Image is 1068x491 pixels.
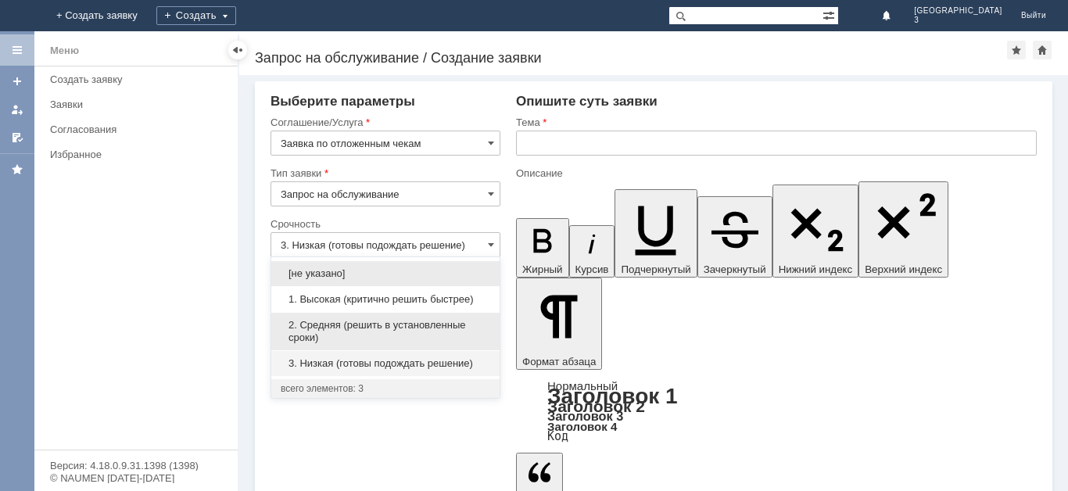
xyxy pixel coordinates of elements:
span: 3 [914,16,1002,25]
span: Зачеркнутый [704,263,766,275]
span: Выберите параметры [271,94,415,109]
a: Нормальный [547,379,618,392]
a: Создать заявку [44,67,235,91]
a: Мои согласования [5,125,30,150]
div: Срочность [271,219,497,229]
span: Курсив [575,263,609,275]
span: Верхний индекс [865,263,942,275]
button: Жирный [516,218,569,278]
div: Тема [516,117,1034,127]
div: © NAUMEN [DATE]-[DATE] [50,473,222,483]
div: Создать заявку [50,73,228,85]
div: Запрос на обслуживание / Создание заявки [255,50,1007,66]
button: Верхний индекс [858,181,948,278]
div: Скрыть меню [228,41,247,59]
span: Подчеркнутый [621,263,690,275]
span: 3. Низкая (готовы подождать решение) [281,357,490,370]
a: Заголовок 2 [547,397,645,415]
a: Заявки [44,92,235,116]
span: Формат абзаца [522,356,596,367]
div: всего элементов: 3 [281,382,490,395]
a: Заголовок 1 [547,384,678,408]
button: Формат абзаца [516,278,602,370]
div: Описание [516,168,1034,178]
div: Меню [50,41,79,60]
a: Код [547,429,568,443]
div: Версия: 4.18.0.9.31.1398 (1398) [50,461,222,471]
div: Соглашение/Услуга [271,117,497,127]
a: Заголовок 3 [547,409,623,423]
button: Курсив [569,225,615,278]
div: Тип заявки [271,168,497,178]
div: Формат абзаца [516,381,1037,442]
span: Нижний индекс [779,263,853,275]
span: 2. Средняя (решить в установленные сроки) [281,319,490,344]
button: Нижний индекс [772,185,859,278]
div: Заявки [50,99,228,110]
a: Создать заявку [5,69,30,94]
span: Жирный [522,263,563,275]
span: Расширенный поиск [823,7,838,22]
a: Согласования [44,117,235,142]
button: Подчеркнутый [615,189,697,278]
a: Мои заявки [5,97,30,122]
button: Зачеркнутый [697,196,772,278]
div: Создать [156,6,236,25]
span: Опишите суть заявки [516,94,658,109]
div: Добавить в избранное [1007,41,1026,59]
span: 1. Высокая (критично решить быстрее) [281,293,490,306]
span: [GEOGRAPHIC_DATA] [914,6,1002,16]
span: [не указано] [281,267,490,280]
a: Заголовок 4 [547,420,617,433]
div: Сделать домашней страницей [1033,41,1052,59]
div: Согласования [50,124,228,135]
div: Избранное [50,149,211,160]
